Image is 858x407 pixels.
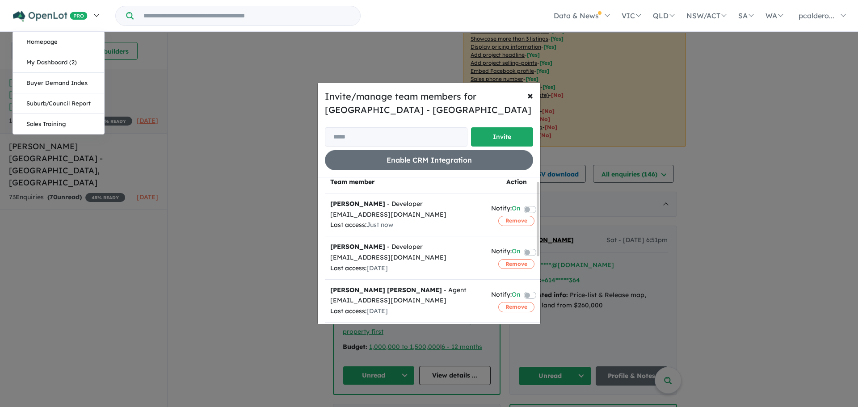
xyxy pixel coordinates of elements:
[330,263,480,274] div: Last access:
[799,11,834,20] span: pcaldero...
[491,203,520,215] div: Notify:
[330,286,442,294] strong: [PERSON_NAME] [PERSON_NAME]
[330,220,480,231] div: Last access:
[491,290,520,302] div: Notify:
[491,246,520,258] div: Notify:
[330,306,480,317] div: Last access:
[13,52,104,73] a: My Dashboard (2)
[512,246,520,258] span: On
[330,295,480,306] div: [EMAIL_ADDRESS][DOMAIN_NAME]
[330,243,385,251] strong: [PERSON_NAME]
[330,200,385,208] strong: [PERSON_NAME]
[330,242,480,252] div: - Developer
[330,285,480,296] div: - Agent
[13,114,104,134] a: Sales Training
[471,127,533,147] button: Invite
[366,307,388,315] span: [DATE]
[325,150,533,170] button: Enable CRM Integration
[527,88,533,102] span: ×
[13,11,88,22] img: Openlot PRO Logo White
[13,32,104,52] a: Homepage
[13,93,104,114] a: Suburb/Council Report
[330,252,480,263] div: [EMAIL_ADDRESS][DOMAIN_NAME]
[366,221,393,229] span: Just now
[366,264,388,272] span: [DATE]
[486,172,547,193] th: Action
[325,172,486,193] th: Team member
[330,210,480,220] div: [EMAIL_ADDRESS][DOMAIN_NAME]
[498,259,534,269] button: Remove
[512,290,520,302] span: On
[512,203,520,215] span: On
[13,73,104,93] a: Buyer Demand Index
[135,6,358,25] input: Try estate name, suburb, builder or developer
[498,216,534,226] button: Remove
[330,199,480,210] div: - Developer
[325,90,533,117] h5: Invite/manage team members for [GEOGRAPHIC_DATA] - [GEOGRAPHIC_DATA]
[498,302,534,312] button: Remove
